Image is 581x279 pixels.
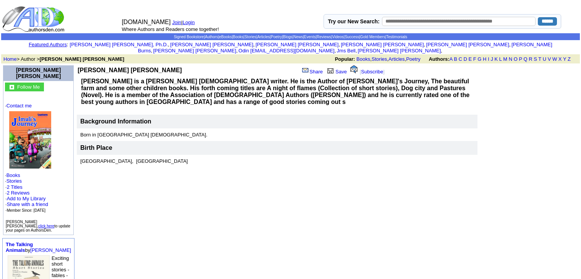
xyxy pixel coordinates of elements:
font: Birth Place [80,144,112,151]
a: T [538,56,541,62]
a: click here [38,224,54,228]
a: Share with a friend [7,201,48,207]
a: News [293,35,303,39]
a: Books [233,35,244,39]
a: [PERSON_NAME] [PERSON_NAME], Ph.D. [70,42,168,47]
a: [PERSON_NAME] [PERSON_NAME] [16,67,61,79]
a: Stories [372,56,387,62]
font: Member Since: [DATE] [7,208,46,212]
img: 33477.jpg [9,111,51,169]
a: Poetry [406,56,421,62]
a: [PERSON_NAME] [30,247,71,253]
a: [PERSON_NAME] [PERSON_NAME] [426,42,509,47]
a: Reviews [317,35,331,39]
a: J [490,56,493,62]
a: [PERSON_NAME] [PERSON_NAME] [341,42,424,47]
a: Articles [257,35,270,39]
a: Books [6,172,20,178]
a: [PERSON_NAME] [PERSON_NAME] [153,48,236,54]
a: V [548,56,551,62]
a: B [454,56,457,62]
font: [DOMAIN_NAME] [122,19,171,25]
font: Where Authors and Readers come together! [122,26,219,32]
a: Poetry [271,35,282,39]
a: Subscribe [361,69,383,75]
font: [ [360,69,361,75]
a: Success [345,35,359,39]
a: [PERSON_NAME] [PERSON_NAME] [358,48,441,54]
font: · · · [5,103,72,213]
font: , , , , , , , , , , [70,42,552,54]
b: Authors: [429,56,449,62]
font: ] [383,69,385,75]
font: Follow Me [17,84,40,90]
b: Background Information [80,118,151,125]
a: G [477,56,481,62]
a: W [552,56,557,62]
a: Articles [388,56,405,62]
a: Odin [EMAIL_ADDRESS][DOMAIN_NAME] [238,48,334,54]
a: Events [304,35,316,39]
font: i [425,43,426,47]
a: Gold Members [360,35,385,39]
a: Authors [205,35,218,39]
a: X [558,56,562,62]
a: Blogs [283,35,293,39]
font: i [442,49,443,53]
font: , , , [335,56,578,62]
font: by [6,242,71,253]
a: I [488,56,489,62]
font: · · [5,184,48,213]
a: Videos [332,35,343,39]
a: The Talking Animals [6,242,33,253]
a: S [534,56,537,62]
a: R [529,56,532,62]
a: E [468,56,472,62]
a: L [499,56,502,62]
a: F [473,56,476,62]
a: H [483,56,486,62]
font: i [169,43,170,47]
a: O [514,56,518,62]
a: [PERSON_NAME] [PERSON_NAME] [256,42,338,47]
a: A [450,56,453,62]
font: : [29,42,68,47]
a: eBooks [219,35,232,39]
a: Follow Me [17,83,40,90]
a: U [543,56,546,62]
a: P [519,56,522,62]
a: Contact me [6,103,32,109]
a: Add to My Library [7,196,46,201]
label: Try our New Search: [328,18,379,24]
a: Q [523,56,527,62]
b: [PERSON_NAME] [PERSON_NAME] [40,56,125,62]
a: Signed Bookstore [174,35,204,39]
a: Y [563,56,566,62]
a: Share [301,69,323,75]
a: Home [3,56,17,62]
font: i [152,49,153,53]
b: [PERSON_NAME] [PERSON_NAME] [78,67,182,73]
a: D [463,56,467,62]
a: Testimonials [386,35,407,39]
b: Popular: [335,56,355,62]
img: share_page.gif [302,67,309,73]
a: Join [172,19,181,25]
font: Born in [GEOGRAPHIC_DATA] [DEMOGRAPHIC_DATA]. [80,132,207,138]
img: logo_ad.gif [2,6,66,32]
font: > Author > [3,56,124,62]
a: [PERSON_NAME] Burns [138,42,552,54]
a: Stories [244,35,256,39]
a: N [509,56,512,62]
a: M [503,56,507,62]
a: 2 Titles [7,184,23,190]
a: Books [356,56,370,62]
a: Save [325,69,347,75]
font: [PERSON_NAME] [PERSON_NAME], to update your pages on AuthorsDen. [6,220,70,232]
font: | [181,19,197,25]
img: library.gif [326,67,335,73]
